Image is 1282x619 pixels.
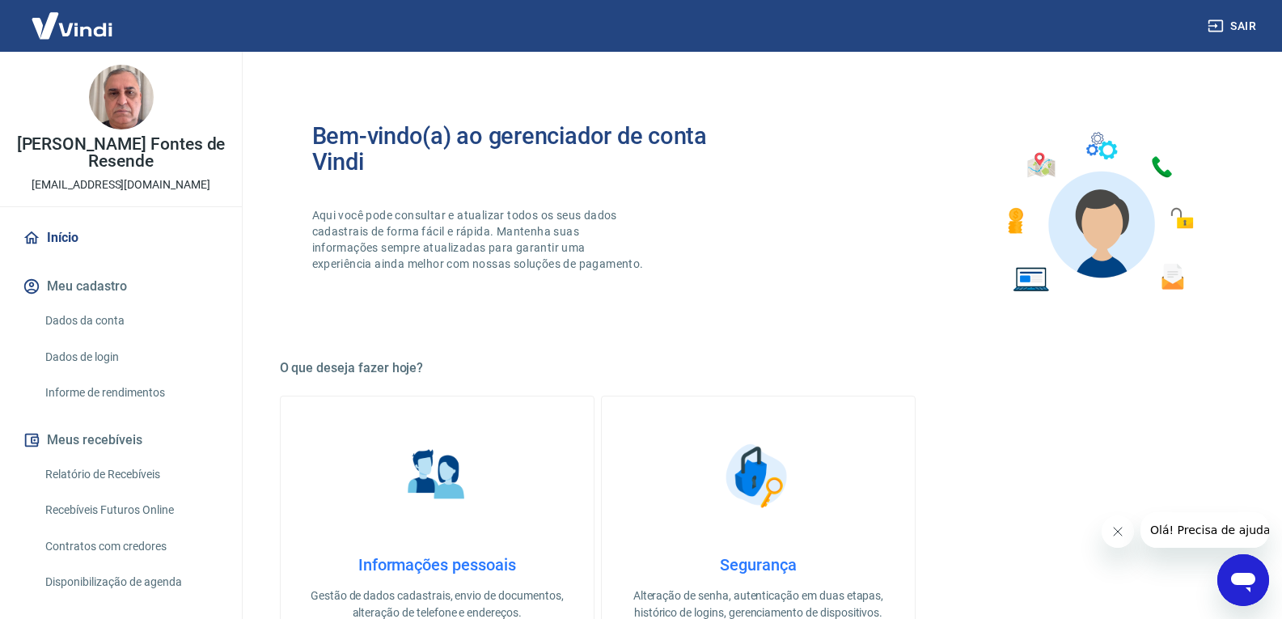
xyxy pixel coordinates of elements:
p: [EMAIL_ADDRESS][DOMAIN_NAME] [32,176,210,193]
a: Recebíveis Futuros Online [39,494,222,527]
iframe: Mensagem da empresa [1140,512,1269,548]
p: [PERSON_NAME] Fontes de Resende [13,136,229,170]
a: Início [19,220,222,256]
h5: O que deseja fazer hoje? [280,360,1238,376]
a: Informe de rendimentos [39,376,222,409]
iframe: Fechar mensagem [1102,515,1134,548]
h4: Informações pessoais [307,555,568,574]
img: Informações pessoais [396,435,477,516]
img: 89d8b9f7-c1a2-4816-80f0-7cc5cfdd2ce2.jpeg [89,65,154,129]
img: Segurança [717,435,798,516]
a: Disponibilização de agenda [39,566,222,599]
img: Imagem de um avatar masculino com diversos icones exemplificando as funcionalidades do gerenciado... [993,123,1205,302]
iframe: Botão para abrir a janela de mensagens [1217,554,1269,606]
p: Aqui você pode consultar e atualizar todos os seus dados cadastrais de forma fácil e rápida. Mant... [312,207,647,272]
button: Meu cadastro [19,269,222,304]
span: Olá! Precisa de ajuda? [10,11,136,24]
img: Vindi [19,1,125,50]
a: Dados da conta [39,304,222,337]
button: Meus recebíveis [19,422,222,458]
a: Relatório de Recebíveis [39,458,222,491]
a: Contratos com credores [39,530,222,563]
button: Sair [1204,11,1263,41]
h4: Segurança [628,555,889,574]
h2: Bem-vindo(a) ao gerenciador de conta Vindi [312,123,759,175]
a: Dados de login [39,341,222,374]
